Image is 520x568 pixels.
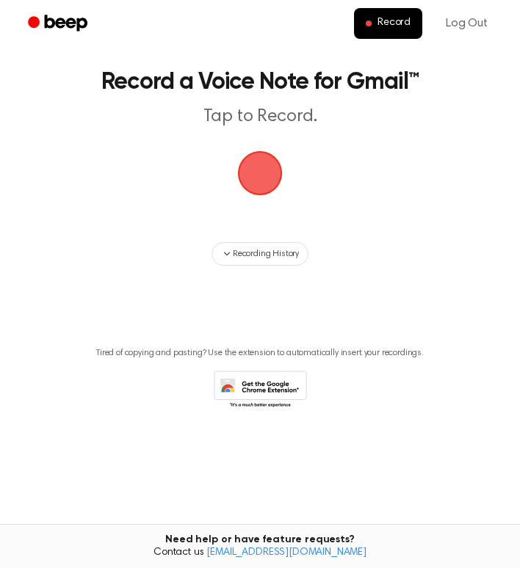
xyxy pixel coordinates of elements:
[96,348,424,359] p: Tired of copying and pasting? Use the extension to automatically insert your recordings.
[378,17,411,30] span: Record
[233,247,299,261] span: Recording History
[212,242,308,266] button: Recording History
[354,8,422,39] button: Record
[32,106,488,128] p: Tap to Record.
[9,547,511,560] span: Contact us
[18,10,101,38] a: Beep
[206,547,366,558] a: [EMAIL_ADDRESS][DOMAIN_NAME]
[431,6,502,41] a: Log Out
[32,70,488,94] h1: Record a Voice Note for Gmail™
[238,151,282,195] img: Beep Logo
